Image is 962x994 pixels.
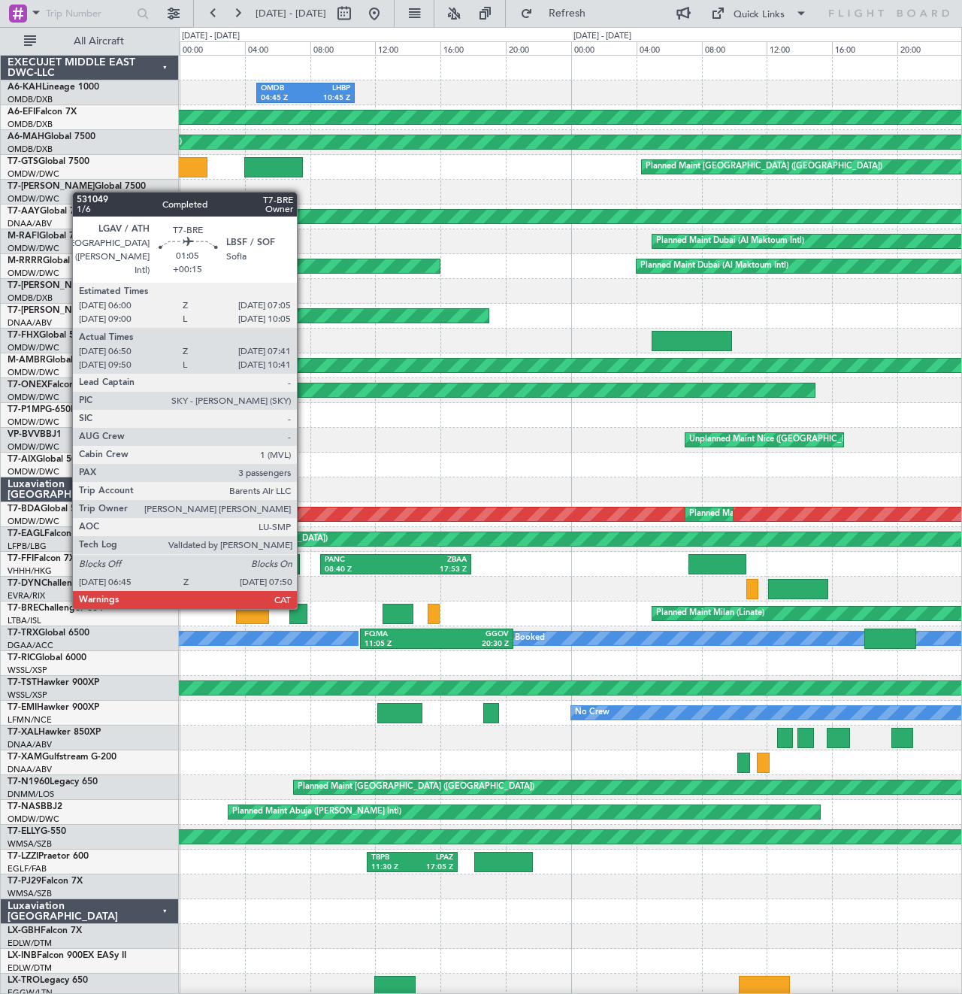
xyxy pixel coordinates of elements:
[8,852,38,861] span: T7-LZZI
[8,430,62,439] a: VP-BVVBBJ1
[8,565,52,577] a: VHHH/HKG
[703,2,815,26] button: Quick Links
[8,292,53,304] a: OMDB/DXB
[8,877,41,886] span: T7-PJ29
[8,342,59,353] a: OMDW/DWC
[261,83,305,94] div: OMDB
[8,218,52,229] a: DNAA/ABV
[8,802,41,811] span: T7-NAS
[8,877,83,886] a: T7-PJ29Falcon 7X
[261,93,305,104] div: 04:45 Z
[689,429,867,451] div: Unplanned Maint Nice ([GEOGRAPHIC_DATA])
[365,639,437,650] div: 11:05 Z
[375,41,440,55] div: 12:00
[395,555,466,565] div: ZBAA
[8,281,146,290] a: T7-[PERSON_NAME]Global 6000
[8,207,40,216] span: T7-AAY
[17,29,163,53] button: All Aircraft
[8,814,59,825] a: OMDW/DWC
[305,93,349,104] div: 10:45 Z
[8,380,89,389] a: T7-ONEXFalcon 8X
[8,838,52,850] a: WMSA/SZB
[8,144,53,155] a: OMDB/DXB
[8,441,59,453] a: OMDW/DWC
[8,83,42,92] span: A6-KAH
[637,41,702,55] div: 04:00
[8,888,52,899] a: WMSA/SZB
[646,156,882,178] div: Planned Maint [GEOGRAPHIC_DATA] ([GEOGRAPHIC_DATA])
[8,256,43,265] span: M-RRRR
[8,554,75,563] a: T7-FFIFalcon 7X
[8,157,38,166] span: T7-GTS
[8,579,106,588] a: T7-DYNChallenger 604
[182,30,240,43] div: [DATE] - [DATE]
[8,827,41,836] span: T7-ELLY
[298,776,534,799] div: Planned Maint [GEOGRAPHIC_DATA] ([GEOGRAPHIC_DATA])
[734,8,785,23] div: Quick Links
[8,268,59,279] a: OMDW/DWC
[440,41,506,55] div: 16:00
[8,281,95,290] span: T7-[PERSON_NAME]
[243,555,295,565] div: PANC
[8,728,101,737] a: T7-XALHawker 850XP
[8,455,87,464] a: T7-AIXGlobal 5000
[8,962,52,974] a: EDLW/DTM
[8,926,41,935] span: LX-GBH
[8,256,94,265] a: M-RRRRGlobal 6000
[8,678,37,687] span: T7-TST
[8,753,116,762] a: T7-XAMGulfstream G-200
[325,555,395,565] div: PANC
[8,157,89,166] a: T7-GTSGlobal 7500
[39,36,159,47] span: All Aircraft
[8,764,52,775] a: DNAA/ABV
[310,41,376,55] div: 08:00
[767,41,832,55] div: 12:00
[571,41,637,55] div: 00:00
[8,119,53,130] a: OMDB/DXB
[8,430,40,439] span: VP-BVV
[8,689,47,701] a: WSSL/XSP
[243,565,295,575] div: 07:25 Z
[8,505,41,514] span: T7-BDA
[8,714,52,726] a: LFMN/NCE
[8,356,46,365] span: M-AMBR
[8,951,37,960] span: LX-INB
[8,317,52,329] a: DNAA/ABV
[575,702,610,724] div: No Crew
[8,108,77,117] a: A6-EFIFalcon 7X
[8,728,38,737] span: T7-XAL
[640,255,788,277] div: Planned Maint Dubai (Al Maktoum Intl)
[689,503,837,526] div: Planned Maint Dubai (Al Maktoum Intl)
[8,653,35,662] span: T7-RIC
[8,132,95,141] a: A6-MAHGlobal 7500
[8,108,35,117] span: A6-EFI
[8,392,59,403] a: OMDW/DWC
[536,8,599,19] span: Refresh
[8,529,86,538] a: T7-EAGLFalcon 8X
[8,182,146,191] a: T7-[PERSON_NAME]Global 7500
[8,356,97,365] a: M-AMBRGlobal 5000
[8,976,88,985] a: LX-TROLegacy 650
[8,777,50,786] span: T7-N1960
[180,41,245,55] div: 00:00
[412,853,453,863] div: LPAZ
[8,703,37,712] span: T7-EMI
[190,565,243,575] div: 00:25 Z
[8,615,41,626] a: LTBA/ISL
[325,565,395,575] div: 08:40 Z
[412,862,453,873] div: 17:05 Z
[8,380,47,389] span: T7-ONEX
[8,653,86,662] a: T7-RICGlobal 6000
[8,83,99,92] a: A6-KAHLineage 1000
[8,640,53,651] a: DGAA/ACC
[245,41,310,55] div: 04:00
[8,331,90,340] a: T7-FHXGlobal 5000
[256,7,326,20] span: [DATE] - [DATE]
[437,639,509,650] div: 20:30 Z
[702,41,767,55] div: 08:00
[832,41,897,55] div: 16:00
[8,951,126,960] a: LX-INBFalcon 900EX EASy II
[8,554,34,563] span: T7-FFI
[190,555,243,565] div: KIAD
[8,466,59,477] a: OMDW/DWC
